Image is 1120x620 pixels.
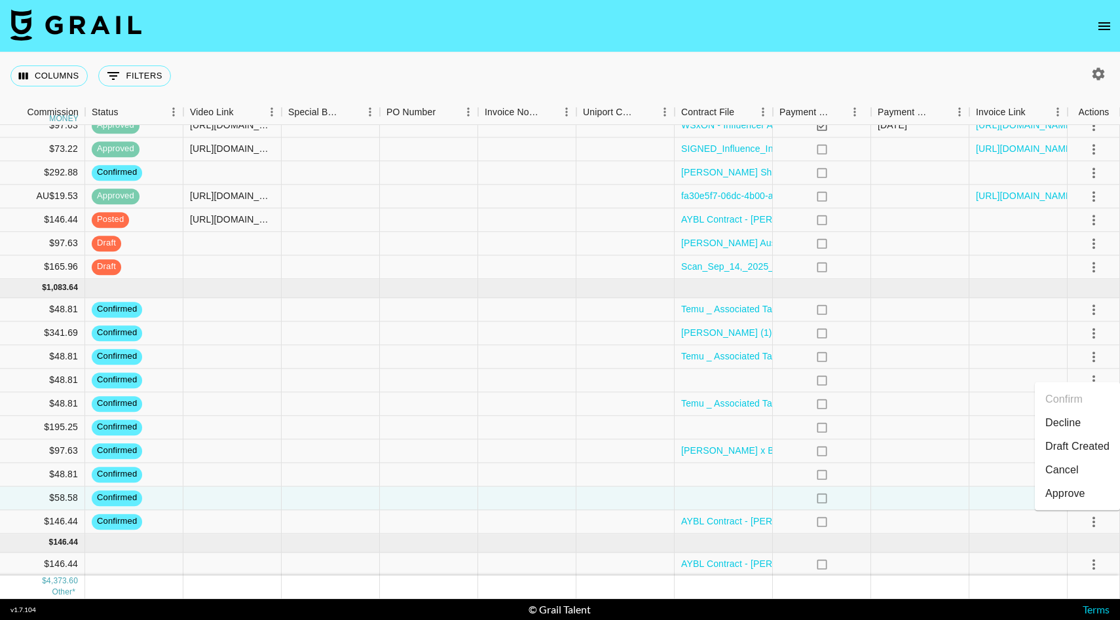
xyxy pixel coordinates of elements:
[871,100,969,125] div: Payment Sent Date
[773,100,871,125] div: Payment Sent
[92,191,140,203] span: approved
[1083,322,1105,344] button: select merge strategy
[190,190,274,203] div: https://www.tiktok.com/@__summer__winter__/video/7548411342164626705?lang=en
[1045,486,1085,501] div: Approve
[637,103,655,121] button: Sort
[92,304,142,316] span: confirmed
[380,100,478,125] div: PO Number
[49,115,79,122] div: money
[1083,346,1105,368] button: select merge strategy
[53,538,78,549] div: 146.44
[1083,511,1105,533] button: select merge strategy
[976,100,1026,125] div: Invoice Link
[47,576,78,587] div: 4,373.60
[583,100,637,125] div: Uniport Contact Email
[538,103,557,121] button: Sort
[681,100,734,125] div: Contract File
[183,100,282,125] div: Video Link
[1083,299,1105,321] button: select merge strategy
[681,515,857,528] a: AYBL Contract - [PERSON_NAME] (1).pdf
[681,261,863,274] a: Scan_Sep_14,_2025_at_2_14 PM[1] (1).pdf
[681,303,980,316] a: Temu _ Associated Talent Ltd master network agreement_signed (3).pdf
[557,102,576,122] button: Menu
[42,576,47,587] div: $
[576,100,675,125] div: Uniport Contact Email
[10,606,36,614] div: v 1.7.104
[436,103,454,121] button: Sort
[655,102,675,122] button: Menu
[1083,603,1110,615] a: Terms
[119,103,137,121] button: Sort
[1083,232,1105,255] button: select merge strategy
[92,238,121,250] span: draft
[190,119,274,132] div: https://www.tiktok.com/@chesneystanley/video/7545581895162072350?lang=en
[1083,162,1105,184] button: select merge strategy
[92,445,142,458] span: confirmed
[85,100,183,125] div: Status
[1035,411,1120,435] li: Decline
[681,190,875,203] a: fa30e5f7-06dc-4b00-aa6a-664b789ba073.JPG
[42,283,47,294] div: $
[10,9,141,41] img: Grail Talent
[845,102,865,122] button: Menu
[681,213,857,227] a: AYBL Contract - [PERSON_NAME] (1).pdf
[92,374,142,387] span: confirmed
[1083,115,1105,137] button: select merge strategy
[681,558,857,571] a: AYBL Contract - [PERSON_NAME] (1).pdf
[681,445,888,458] a: [PERSON_NAME] x Beam [DATE] Agreement.pdf
[950,102,969,122] button: Menu
[98,65,171,86] button: Show filters
[92,516,142,528] span: confirmed
[931,103,950,121] button: Sort
[1083,369,1105,392] button: select merge strategy
[92,120,140,132] span: approved
[1035,458,1120,482] li: Cancel
[1083,553,1105,575] button: select merge strategy
[681,119,992,132] a: WSxON - Influencer Agreement - [PERSON_NAME] - Grail Talent_final.pdf
[681,350,980,363] a: Temu _ Associated Talent Ltd master network agreement_signed (3).pdf
[1026,103,1044,121] button: Sort
[485,100,538,125] div: Invoice Notes
[27,100,79,125] div: Commission
[734,103,753,121] button: Sort
[92,351,142,363] span: confirmed
[360,102,380,122] button: Menu
[282,100,380,125] div: Special Booking Type
[831,103,849,121] button: Sort
[1035,435,1120,458] li: Draft Created
[234,103,252,121] button: Sort
[164,102,183,122] button: Menu
[1068,100,1120,125] div: Actions
[681,237,893,250] a: [PERSON_NAME] Aussie Contract.docx (1) (1).pdf
[969,100,1068,125] div: Invoice Link
[1048,102,1068,122] button: Menu
[1091,13,1117,39] button: open drawer
[1083,256,1105,278] button: select merge strategy
[10,65,88,86] button: Select columns
[1083,138,1105,160] button: select merge strategy
[92,100,119,125] div: Status
[478,100,576,125] div: Invoice Notes
[92,261,121,274] span: draft
[52,588,75,597] span: AU$ 19.53
[681,143,951,156] a: SIGNED_Influence_Instagram_RebeccaWatson_August2025.pdf
[681,166,1032,179] a: [PERSON_NAME] SharkNinja_Influencer Agreement_([GEOGRAPHIC_DATA]).docx
[190,143,274,156] div: https://www.instagram.com/stories/rebecca_sue_watson/3721682841982588299/
[92,143,140,156] span: approved
[779,100,831,125] div: Payment Sent
[49,538,54,549] div: $
[342,103,360,121] button: Sort
[1079,100,1110,125] div: Actions
[288,100,342,125] div: Special Booking Type
[47,283,78,294] div: 1,083.64
[1083,185,1105,208] button: select merge strategy
[92,398,142,410] span: confirmed
[92,469,142,481] span: confirmed
[675,100,773,125] div: Contract File
[753,102,773,122] button: Menu
[92,422,142,434] span: confirmed
[92,167,142,179] span: confirmed
[976,119,1075,132] a: [URL][DOMAIN_NAME]
[190,213,274,227] div: https://www.instagram.com/p/DOwUyh8Digz/?img_index=1
[878,119,907,132] div: 9/8/2025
